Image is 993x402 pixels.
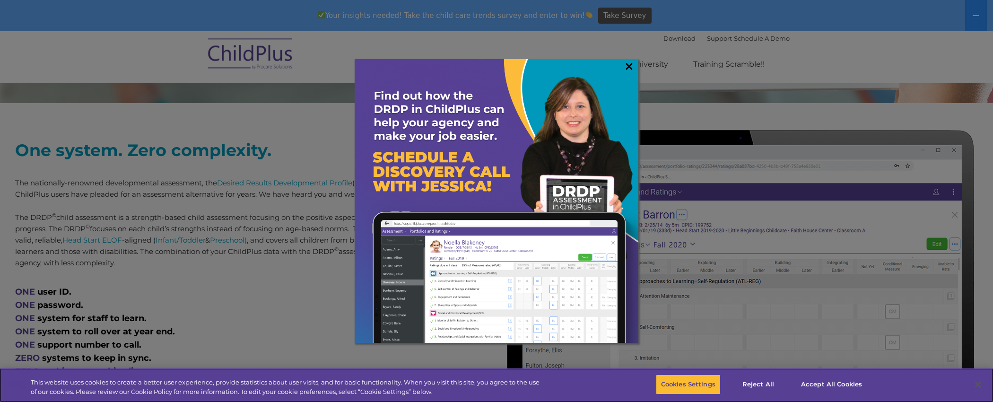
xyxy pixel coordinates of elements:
button: Accept All Cookies [796,375,867,394]
button: Close [967,374,988,395]
div: This website uses cookies to create a better user experience, provide statistics about user visit... [31,378,546,396]
button: Cookies Settings [656,375,721,394]
a: × [624,61,635,71]
button: Reject All [729,375,788,394]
